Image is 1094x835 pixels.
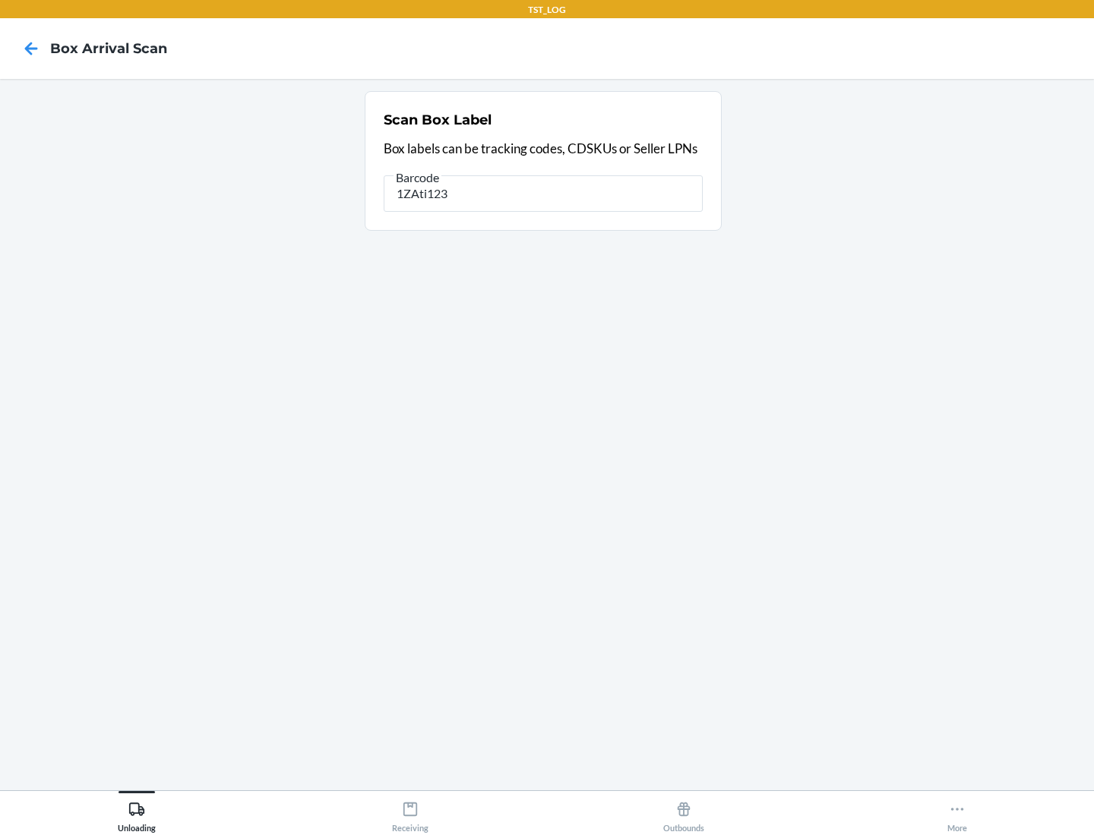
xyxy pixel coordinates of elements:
[820,791,1094,833] button: More
[273,791,547,833] button: Receiving
[663,795,704,833] div: Outbounds
[50,39,167,58] h4: Box Arrival Scan
[547,791,820,833] button: Outbounds
[384,139,703,159] p: Box labels can be tracking codes, CDSKUs or Seller LPNs
[384,110,492,130] h2: Scan Box Label
[528,3,566,17] p: TST_LOG
[118,795,156,833] div: Unloading
[947,795,967,833] div: More
[392,795,428,833] div: Receiving
[384,175,703,212] input: Barcode
[394,170,441,185] span: Barcode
